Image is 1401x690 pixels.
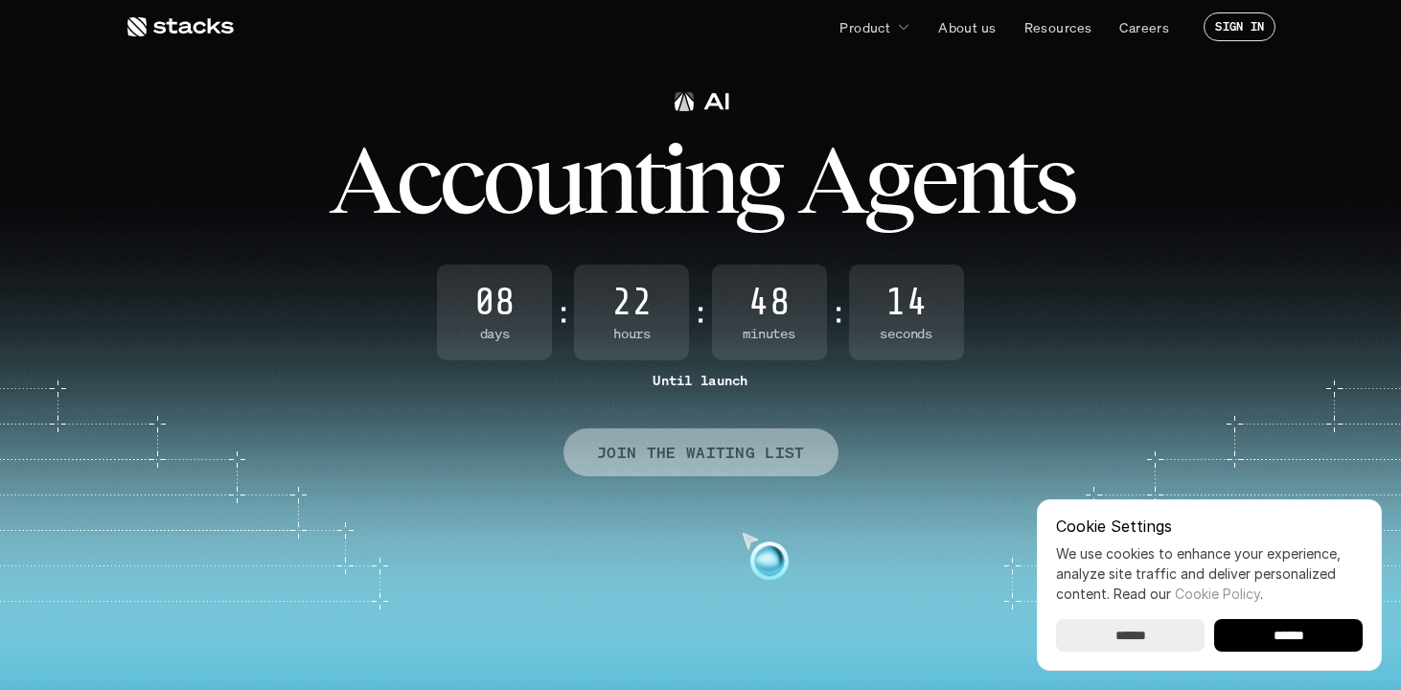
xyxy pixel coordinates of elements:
span: 14 [849,284,964,322]
strong: : [831,296,845,329]
a: About us [927,10,1007,44]
span: t [633,136,661,222]
span: u [531,136,582,222]
span: n [954,136,1006,222]
a: Cookie Policy [1175,586,1260,602]
p: Resources [1024,17,1092,37]
span: Minutes [712,326,827,342]
span: Hours [574,326,689,342]
p: SIGN IN [1215,20,1264,34]
span: c [396,136,439,222]
span: 48 [712,284,827,322]
span: 22 [574,284,689,322]
span: o [482,136,531,222]
a: Careers [1108,10,1181,44]
span: t [1006,136,1034,222]
span: A [329,136,396,222]
span: Seconds [849,326,964,342]
a: Resources [1013,10,1104,44]
p: About us [938,17,996,37]
span: g [864,136,910,222]
span: s [1034,136,1073,222]
p: Product [839,17,890,37]
strong: : [693,296,707,329]
span: e [910,136,954,222]
span: n [582,136,633,222]
span: Days [437,326,552,342]
p: We use cookies to enhance your experience, analyze site traffic and deliver personalized content. [1056,543,1363,604]
span: i [661,136,683,222]
span: 08 [437,284,552,322]
span: Read our . [1114,586,1263,602]
span: c [439,136,482,222]
p: JOIN THE WAITING LIST [597,439,805,467]
a: SIGN IN [1204,12,1275,41]
p: Careers [1119,17,1169,37]
span: g [735,136,781,222]
p: Cookie Settings [1056,518,1363,534]
span: A [797,136,864,222]
strong: : [556,296,570,329]
span: n [683,136,735,222]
